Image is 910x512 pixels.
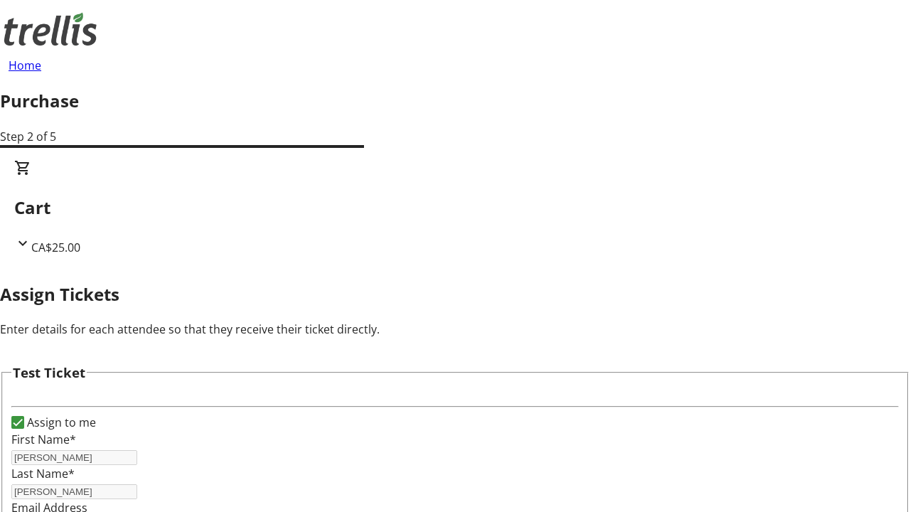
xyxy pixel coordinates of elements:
[11,432,76,447] label: First Name*
[14,195,896,220] h2: Cart
[24,414,96,431] label: Assign to me
[14,159,896,256] div: CartCA$25.00
[31,240,80,255] span: CA$25.00
[13,363,85,383] h3: Test Ticket
[11,466,75,481] label: Last Name*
